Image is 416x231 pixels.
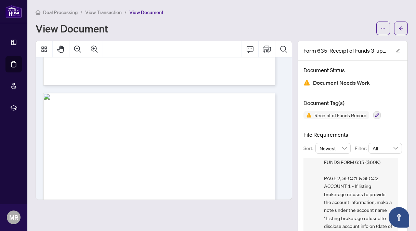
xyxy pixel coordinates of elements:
span: Deal Processing [43,9,78,15]
span: home [36,10,40,15]
span: ellipsis [381,26,386,31]
p: Filter: [355,145,368,152]
li: / [125,8,127,16]
img: logo [5,5,22,18]
img: Document Status [303,79,310,86]
li: / [80,8,82,16]
span: All [373,143,398,153]
span: Newest [320,143,347,153]
span: edit [395,49,400,53]
h4: Document Tag(s) [303,99,402,107]
span: arrow-left [399,26,403,31]
h4: File Requirements [303,131,402,139]
span: Document Needs Work [313,78,370,87]
img: Status Icon [303,111,312,119]
button: Open asap [389,207,409,228]
span: MR [9,213,18,222]
span: View Document [129,9,164,15]
p: Sort: [303,145,315,152]
h1: View Document [36,23,108,34]
h4: Document Status [303,66,402,74]
span: Receipt of Funds Record [312,113,369,118]
span: Form 635-Receipt of Funds 3-updated.pdf [303,46,389,55]
span: View Transaction [85,9,122,15]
